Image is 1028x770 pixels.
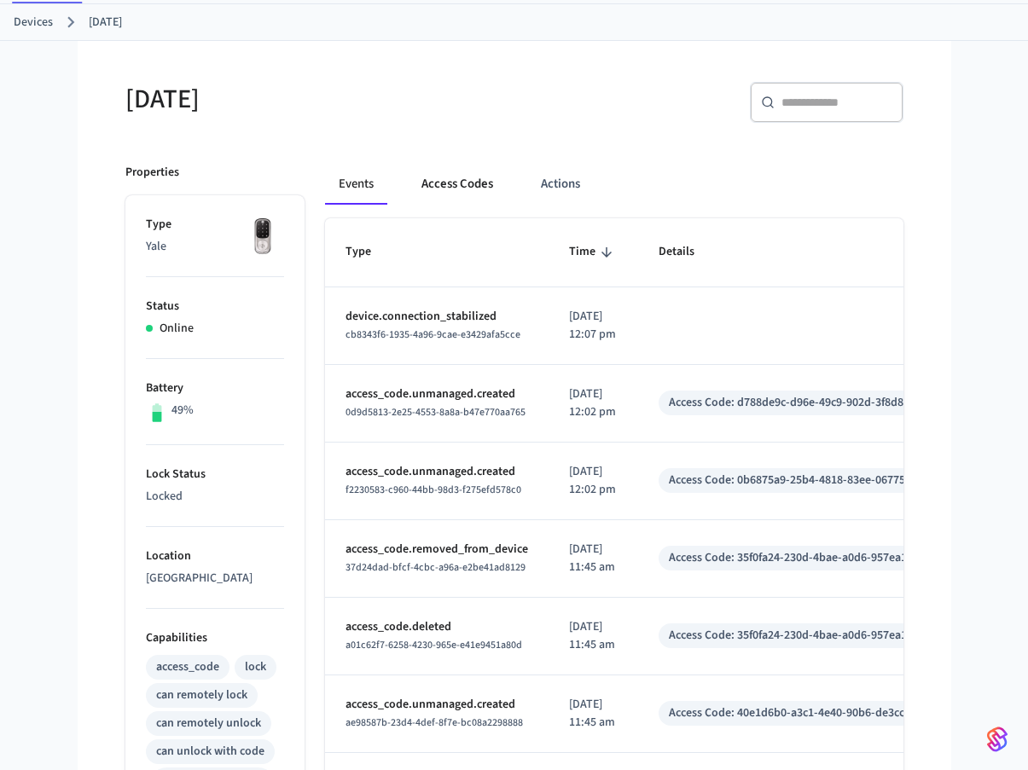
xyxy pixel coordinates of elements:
[669,627,943,645] div: Access Code: 35f0fa24-230d-4bae-a0d6-957ea1e031a9
[156,686,247,704] div: can remotely lock
[569,385,618,421] p: [DATE] 12:02 pm
[346,405,526,420] span: 0d9d5813-2e25-4553-8a8a-b47e770aa765
[146,629,284,647] p: Capabilities
[241,216,284,258] img: Yale Assure Touchscreen Wifi Smart Lock, Satin Nickel, Front
[669,472,946,489] div: Access Code: 0b6875a9-25b4-4818-83ee-0677591edd4f
[569,239,618,265] span: Time
[156,743,264,761] div: can unlock with code
[156,715,261,732] div: can remotely unlock
[346,308,528,326] p: device.connection_stabilized
[346,638,522,652] span: a01c62f7-6258-4230-965e-e41e9451a80d
[245,658,266,676] div: lock
[156,658,219,676] div: access_code
[146,570,284,588] p: [GEOGRAPHIC_DATA]
[89,14,122,32] a: [DATE]
[569,308,618,344] p: [DATE] 12:07 pm
[171,402,194,420] p: 49%
[346,327,520,342] span: cb8343f6-1935-4a96-9cae-e3429afa5cce
[146,488,284,506] p: Locked
[527,164,594,205] button: Actions
[408,164,507,205] button: Access Codes
[160,320,194,338] p: Online
[569,618,618,654] p: [DATE] 11:45 am
[346,715,523,730] span: ae98587b-23d4-4def-8f7e-bc08a2298888
[346,385,528,403] p: access_code.unmanaged.created
[569,696,618,732] p: [DATE] 11:45 am
[146,466,284,483] p: Lock Status
[346,560,526,575] span: 37d24dad-bfcf-4cbc-a96a-e2be41ad8129
[146,216,284,234] p: Type
[325,164,387,205] button: Events
[325,164,903,205] div: ant example
[987,726,1008,753] img: SeamLogoGradient.69752ec5.svg
[569,463,618,499] p: [DATE] 12:02 pm
[569,541,618,576] p: [DATE] 11:45 am
[125,164,179,182] p: Properties
[669,549,943,567] div: Access Code: 35f0fa24-230d-4bae-a0d6-957ea1e031a9
[146,238,284,256] p: Yale
[669,394,946,412] div: Access Code: d788de9c-d96e-49c9-902d-3f8d8bae2712
[14,14,53,32] a: Devices
[346,239,393,265] span: Type
[125,82,504,117] h5: [DATE]
[346,463,528,481] p: access_code.unmanaged.created
[346,541,528,559] p: access_code.removed_from_device
[146,298,284,316] p: Status
[346,483,521,497] span: f2230583-c960-44bb-98d3-f275efd578c0
[669,704,944,722] div: Access Code: 40e1d6b0-a3c1-4e40-90b6-de3cc45b08af
[146,379,284,397] p: Battery
[659,239,717,265] span: Details
[346,696,528,714] p: access_code.unmanaged.created
[146,547,284,565] p: Location
[346,618,528,636] p: access_code.deleted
